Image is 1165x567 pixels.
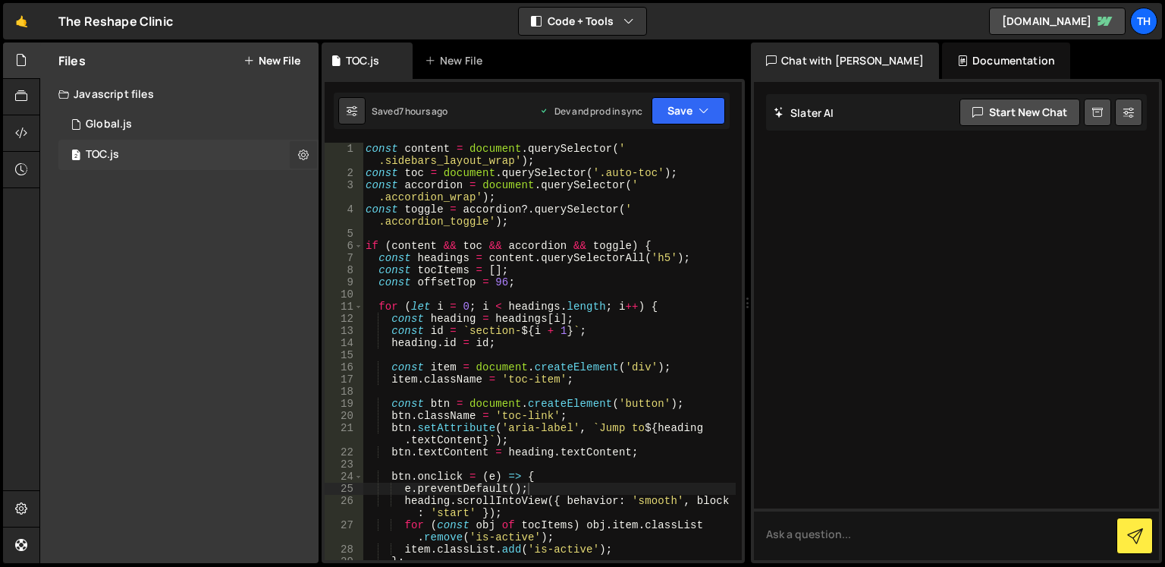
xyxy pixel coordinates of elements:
[325,458,363,471] div: 23
[325,325,363,337] div: 13
[325,276,363,288] div: 9
[58,109,319,140] div: 15878/42361.js
[346,53,379,68] div: TOC.js
[325,228,363,240] div: 5
[58,140,319,170] div: 15878/46777.js
[58,52,86,69] h2: Files
[325,471,363,483] div: 24
[325,203,363,228] div: 4
[325,410,363,422] div: 20
[325,252,363,264] div: 7
[325,264,363,276] div: 8
[325,361,363,373] div: 16
[40,79,319,109] div: Javascript files
[325,179,363,203] div: 3
[325,495,363,519] div: 26
[325,313,363,325] div: 12
[959,99,1080,126] button: Start new chat
[86,148,119,162] div: TOC.js
[325,301,363,313] div: 11
[1130,8,1157,35] a: Th
[425,53,488,68] div: New File
[325,167,363,179] div: 2
[325,398,363,410] div: 19
[751,43,939,79] div: Chat with [PERSON_NAME]
[989,8,1126,35] a: [DOMAIN_NAME]
[325,543,363,556] div: 28
[325,143,363,167] div: 1
[325,337,363,349] div: 14
[325,349,363,361] div: 15
[325,483,363,495] div: 25
[325,288,363,301] div: 10
[3,3,40,39] a: 🤙
[325,386,363,398] div: 18
[399,105,448,118] div: 7 hours ago
[942,43,1070,79] div: Documentation
[774,106,834,120] h2: Slater AI
[243,55,300,67] button: New File
[325,240,363,252] div: 6
[325,373,363,386] div: 17
[86,118,132,131] div: Global.js
[519,8,646,35] button: Code + Tools
[372,105,448,118] div: Saved
[652,97,725,124] button: Save
[539,105,642,118] div: Dev and prod in sync
[71,150,80,162] span: 2
[325,519,363,543] div: 27
[325,446,363,458] div: 22
[58,12,173,30] div: The Reshape Clinic
[325,422,363,446] div: 21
